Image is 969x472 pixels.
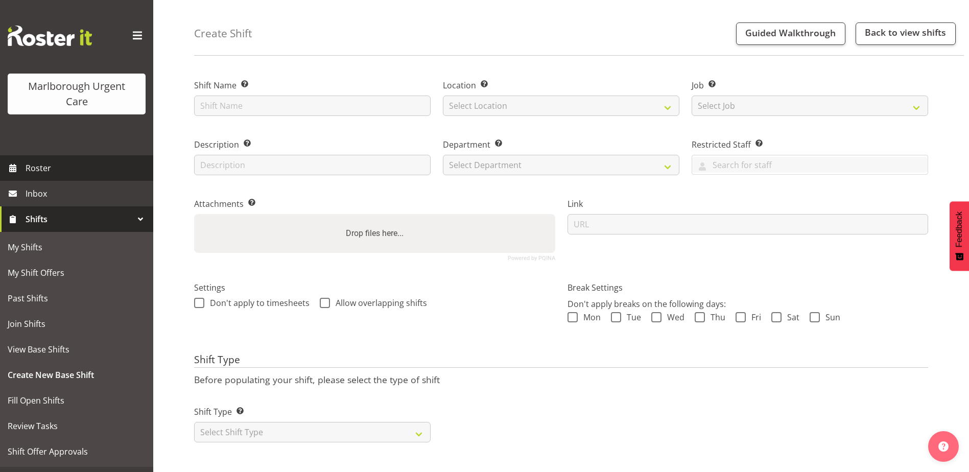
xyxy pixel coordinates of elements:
label: Department [443,138,679,151]
a: Powered by PQINA [508,256,555,261]
label: Shift Name [194,79,431,91]
a: View Base Shifts [3,337,151,362]
span: Past Shifts [8,291,146,306]
a: Shift Offer Approvals [3,439,151,464]
span: Inbox [26,186,148,201]
span: Shift Offer Approvals [8,444,146,459]
button: Guided Walkthrough [736,22,845,45]
a: My Shifts [3,234,151,260]
label: Shift Type [194,406,431,418]
span: Tue [621,312,641,322]
a: Back to view shifts [856,22,956,45]
p: Don't apply breaks on the following days: [568,298,929,310]
button: Feedback - Show survey [950,201,969,271]
h4: Shift Type [194,354,928,368]
label: Description [194,138,431,151]
span: Thu [705,312,725,322]
span: Roster [26,160,148,176]
span: My Shift Offers [8,265,146,280]
span: Guided Walkthrough [745,27,836,39]
h4: Create Shift [194,28,252,39]
label: Break Settings [568,281,929,294]
span: Sat [782,312,799,322]
span: Allow overlapping shifts [330,298,427,308]
span: Fill Open Shifts [8,393,146,408]
label: Restricted Staff [692,138,928,151]
span: Feedback [955,211,964,247]
label: Link [568,198,929,210]
span: Don't apply to timesheets [204,298,310,308]
a: My Shift Offers [3,260,151,286]
div: Marlborough Urgent Care [18,79,135,109]
span: Mon [578,312,601,322]
span: Wed [661,312,684,322]
a: Past Shifts [3,286,151,311]
label: Attachments [194,198,555,210]
span: Review Tasks [8,418,146,434]
p: Before populating your shift, please select the type of shift [194,374,928,385]
input: URL [568,214,929,234]
span: Fri [746,312,761,322]
img: Rosterit website logo [8,26,92,46]
span: Shifts [26,211,133,227]
a: Join Shifts [3,311,151,337]
a: Create New Base Shift [3,362,151,388]
span: View Base Shifts [8,342,146,357]
label: Job [692,79,928,91]
label: Location [443,79,679,91]
input: Shift Name [194,96,431,116]
span: Create New Base Shift [8,367,146,383]
span: Sun [820,312,840,322]
input: Search for staff [692,157,928,173]
span: Join Shifts [8,316,146,332]
a: Fill Open Shifts [3,388,151,413]
span: My Shifts [8,240,146,255]
label: Drop files here... [342,223,408,244]
input: Description [194,155,431,175]
label: Settings [194,281,555,294]
a: Review Tasks [3,413,151,439]
img: help-xxl-2.png [938,441,949,452]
